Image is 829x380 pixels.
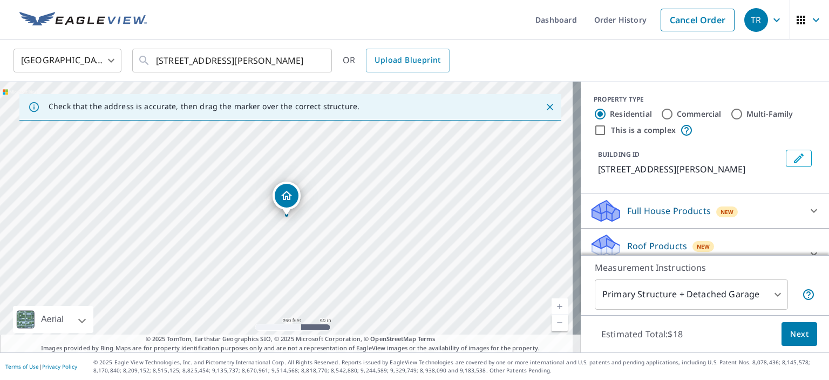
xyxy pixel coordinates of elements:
span: Upload Blueprint [375,54,440,67]
p: © 2025 Eagle View Technologies, Inc. and Pictometry International Corp. All Rights Reserved. Repo... [93,358,824,375]
div: Full House ProductsNew [589,198,820,224]
a: OpenStreetMap [370,335,416,343]
p: | [5,363,77,370]
a: Privacy Policy [42,363,77,370]
span: Next [790,328,808,341]
span: New [697,242,710,251]
label: Commercial [677,109,722,119]
div: Dropped pin, building 1, Residential property, 5 Brookfield Garth Lutherville Timonium, MD 21093 [273,182,301,215]
div: PROPERTY TYPE [594,95,816,104]
button: Next [782,322,817,346]
img: EV Logo [19,12,147,28]
div: Primary Structure + Detached Garage [595,279,788,310]
p: Roof Products [627,239,687,252]
span: © 2025 TomTom, Earthstar Geographics SIO, © 2025 Microsoft Corporation, © [146,335,436,344]
input: Search by address or latitude-longitude [156,45,310,76]
div: Aerial [13,306,93,333]
a: Upload Blueprint [366,49,449,72]
div: [GEOGRAPHIC_DATA] [13,45,121,76]
p: [STREET_ADDRESS][PERSON_NAME] [598,163,782,176]
p: Estimated Total: $18 [593,322,691,346]
p: Measurement Instructions [595,261,815,274]
div: Aerial [38,306,67,333]
a: Current Level 17, Zoom Out [552,315,568,331]
p: Check that the address is accurate, then drag the marker over the correct structure. [49,102,359,111]
label: Multi-Family [746,109,793,119]
div: TR [744,8,768,32]
label: This is a complex [611,125,676,136]
p: BUILDING ID [598,150,640,159]
span: New [721,208,734,216]
span: Your report will include the primary structure and a detached garage if one exists. [802,288,815,301]
button: Close [543,100,557,114]
a: Cancel Order [661,9,735,31]
a: Current Level 17, Zoom In [552,298,568,315]
label: Residential [610,109,652,119]
p: Full House Products [627,204,711,217]
button: Edit building 1 [786,150,812,167]
div: Roof ProductsNewQuickSquares™ with Quick Delivery [589,233,820,275]
div: OR [343,49,450,72]
a: Terms of Use [5,363,39,370]
a: Terms [418,335,436,343]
